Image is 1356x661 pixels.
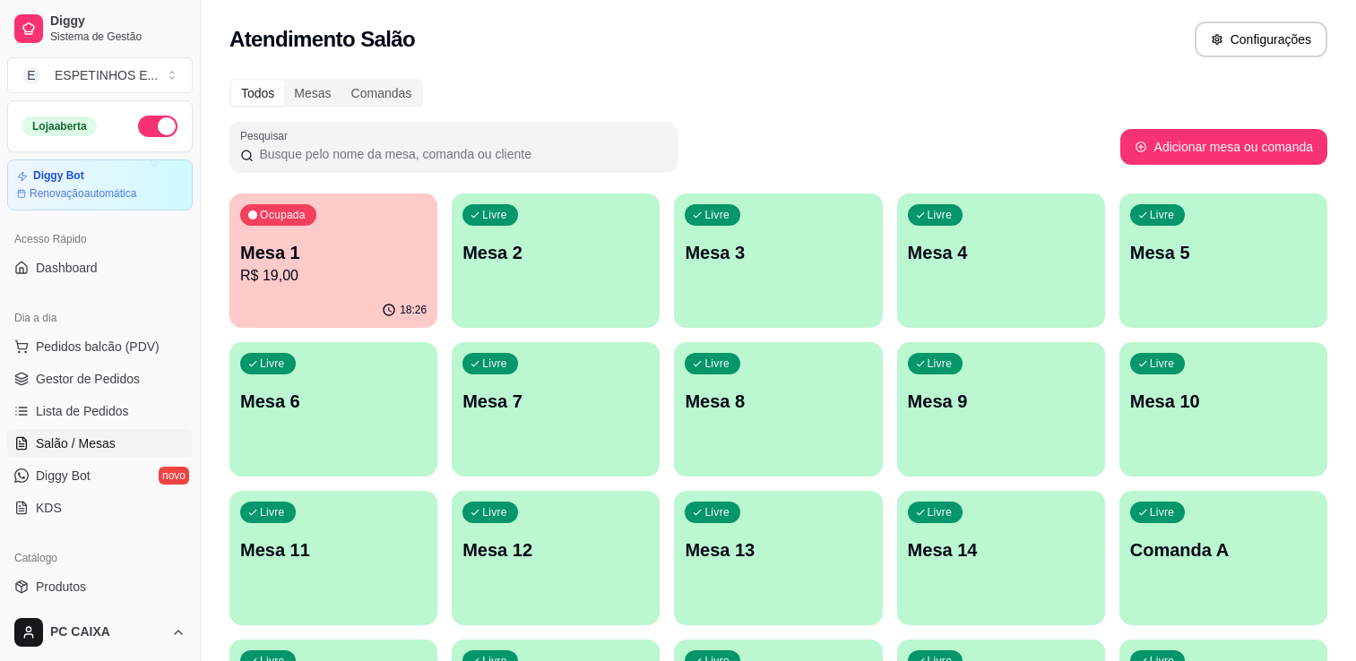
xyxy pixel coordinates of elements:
a: Gestor de Pedidos [7,365,193,393]
p: Livre [928,505,953,519]
p: Mesa 12 [462,537,649,562]
div: Acesso Rápido [7,225,193,253]
div: Catálogo [7,544,193,572]
p: Mesa 1 [240,240,427,265]
p: Mesa 5 [1130,240,1317,265]
a: DiggySistema de Gestão [7,7,193,50]
p: Mesa 10 [1130,389,1317,414]
button: LivreMesa 7 [452,342,660,476]
button: Select a team [7,57,193,93]
p: Livre [1150,356,1175,371]
p: Mesa 14 [908,537,1094,562]
button: Alterar Status [138,116,177,137]
a: KDS [7,494,193,522]
a: Salão / Mesas [7,429,193,458]
button: PC CAIXA [7,611,193,654]
button: LivreComanda A [1119,491,1327,625]
span: Gestor de Pedidos [36,370,140,388]
p: Mesa 13 [685,537,871,562]
button: Pedidos balcão (PDV) [7,332,193,361]
p: Mesa 4 [908,240,1094,265]
article: Diggy Bot [33,169,84,183]
p: Mesa 3 [685,240,871,265]
p: Mesa 2 [462,240,649,265]
p: Livre [1150,208,1175,222]
button: Configurações [1195,21,1327,57]
button: LivreMesa 14 [897,491,1105,625]
span: E [22,66,40,84]
button: Adicionar mesa ou comanda [1120,129,1327,165]
button: LivreMesa 10 [1119,342,1327,476]
p: Ocupada [260,208,306,222]
a: Lista de Pedidos [7,397,193,425]
button: LivreMesa 4 [897,193,1105,328]
p: R$ 19,00 [240,265,427,287]
button: LivreMesa 11 [229,491,437,625]
button: LivreMesa 5 [1119,193,1327,328]
span: Diggy Bot [36,467,91,485]
p: Mesa 6 [240,389,427,414]
div: Dia a dia [7,304,193,332]
p: Mesa 9 [908,389,1094,414]
button: LivreMesa 13 [674,491,882,625]
span: Sistema de Gestão [50,30,186,44]
button: LivreMesa 8 [674,342,882,476]
a: Dashboard [7,253,193,282]
span: Salão / Mesas [36,434,116,452]
p: Livre [1150,505,1175,519]
p: 18:26 [400,303,427,317]
p: Mesa 11 [240,537,427,562]
p: Livre [704,356,730,371]
span: Lista de Pedidos [36,402,129,420]
button: LivreMesa 6 [229,342,437,476]
div: Comandas [341,81,422,106]
div: Mesas [284,81,341,106]
p: Livre [260,356,285,371]
div: Loja aberta [22,116,97,136]
p: Livre [482,208,507,222]
p: Livre [260,505,285,519]
p: Comanda A [1130,537,1317,562]
p: Mesa 8 [685,389,871,414]
span: Pedidos balcão (PDV) [36,338,160,356]
input: Pesquisar [254,145,667,163]
span: Produtos [36,578,86,596]
label: Pesquisar [240,128,294,143]
p: Livre [704,208,730,222]
p: Mesa 7 [462,389,649,414]
p: Livre [928,208,953,222]
span: KDS [36,499,62,517]
article: Renovação automática [30,186,136,201]
span: PC CAIXA [50,624,164,640]
p: Livre [704,505,730,519]
button: LivreMesa 9 [897,342,1105,476]
div: Todos [231,81,284,106]
p: Livre [482,505,507,519]
p: Livre [928,356,953,371]
div: ESPETINHOS E ... [55,66,158,84]
a: Produtos [7,572,193,601]
h2: Atendimento Salão [229,25,415,54]
a: Diggy BotRenovaçãoautomática [7,159,193,210]
button: LivreMesa 12 [452,491,660,625]
span: Diggy [50,13,186,30]
button: OcupadaMesa 1R$ 19,0018:26 [229,193,437,328]
span: Dashboard [36,259,98,277]
p: Livre [482,356,507,371]
button: LivreMesa 2 [452,193,660,328]
button: LivreMesa 3 [674,193,882,328]
a: Diggy Botnovo [7,461,193,490]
